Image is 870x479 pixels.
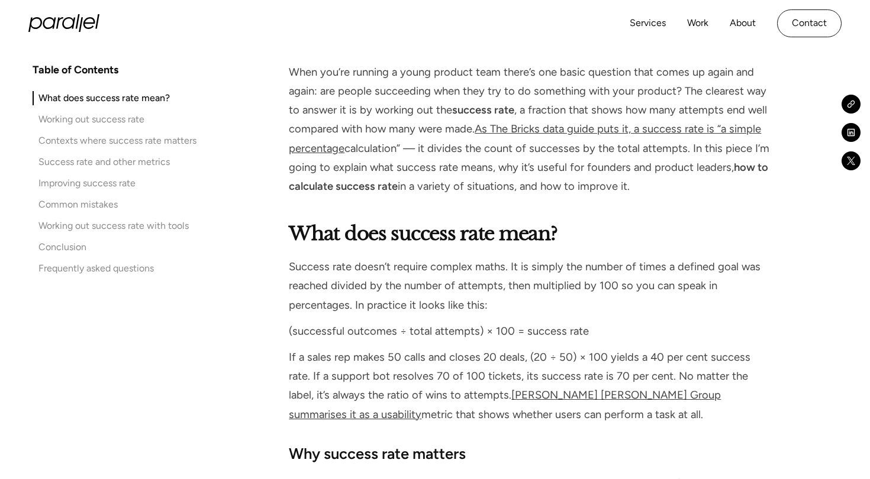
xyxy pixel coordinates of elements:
a: Improving success rate [33,176,196,190]
a: Success rate and other metrics [33,155,196,169]
a: Contexts where success rate matters [33,134,196,148]
div: Frequently asked questions [38,261,154,276]
div: What does success rate mean? [38,91,170,105]
a: [PERSON_NAME] [PERSON_NAME] Group summarises it as a usability [289,389,721,420]
div: Contexts where success rate matters [38,134,196,148]
a: Contact [777,9,842,37]
p: If a sales rep makes 50 calls and closes 20 deals, (20 ÷ 50) × 100 yields a 40 per cent success r... [289,348,771,424]
a: Frequently asked questions [33,261,196,276]
a: About [730,15,756,32]
p: Success rate doesn’t require complex maths. It is simply the number of times a defined goal was r... [289,257,771,315]
p: (successful outcomes ÷ total attempts) × 100 = success rate [289,322,771,341]
a: Working out success rate [33,112,196,127]
div: Conclusion [38,240,86,254]
a: Conclusion [33,240,196,254]
strong: success rate [452,103,514,116]
a: Services [630,15,666,32]
a: As The Bricks data guide puts it, a success rate is “a simple percentage [289,122,761,154]
div: Working out success rate with tools [38,219,189,233]
a: home [28,14,99,32]
strong: Why success rate matters [289,445,466,462]
div: Success rate and other metrics [38,155,170,169]
p: When you’re running a young product team there’s one basic question that comes up again and again... [289,63,771,196]
a: What does success rate mean? [33,91,196,105]
a: Work [687,15,708,32]
a: Common mistakes [33,198,196,212]
div: Improving success rate [38,176,136,190]
div: Working out success rate [38,112,144,127]
strong: What does success rate mean? [289,222,557,245]
a: Working out success rate with tools [33,219,196,233]
h4: Table of Contents [33,63,118,77]
div: Common mistakes [38,198,118,212]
